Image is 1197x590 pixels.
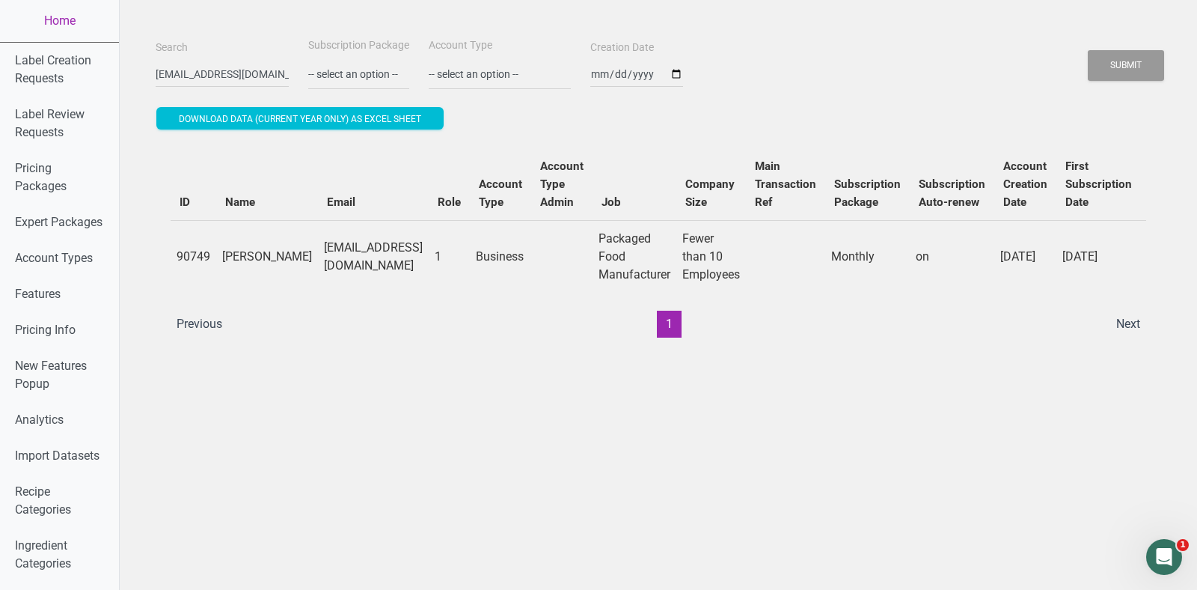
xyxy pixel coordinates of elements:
b: First Subscription Date [1065,159,1132,209]
label: Search [156,40,188,55]
b: Account Type [479,177,522,209]
td: [PERSON_NAME] [216,220,318,293]
td: [EMAIL_ADDRESS][DOMAIN_NAME] [318,220,429,293]
label: Creation Date [590,40,654,55]
td: 1 [429,220,470,293]
b: Job [601,195,621,209]
b: Subscription Auto-renew [919,177,985,209]
b: Account Creation Date [1003,159,1047,209]
label: Account Type [429,38,492,53]
td: Packaged Food Manufacturer [593,220,676,293]
b: Name [225,195,255,209]
span: 1 [1177,539,1189,551]
b: Subscription Package [834,177,901,209]
td: Business [470,220,531,293]
b: Company Size [685,177,735,209]
td: Monthly [825,220,910,293]
b: Email [327,195,355,209]
td: [DATE] [994,220,1056,293]
div: Users [156,133,1161,353]
button: 1 [657,311,682,338]
td: 90749 [171,220,216,293]
b: Role [438,195,461,209]
b: Main Transaction Ref [755,159,816,209]
td: [DATE] [1056,220,1141,293]
span: Download data (current year only) as excel sheet [179,114,421,124]
button: Download data (current year only) as excel sheet [156,107,444,130]
td: on [910,220,994,293]
button: Submit [1088,50,1164,81]
label: Subscription Package [308,38,409,53]
td: Fewer than 10 Employees [676,220,746,293]
iframe: Intercom live chat [1146,539,1182,575]
div: Page navigation example [171,311,1146,338]
b: ID [180,195,190,209]
b: Account Type Admin [540,159,584,209]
